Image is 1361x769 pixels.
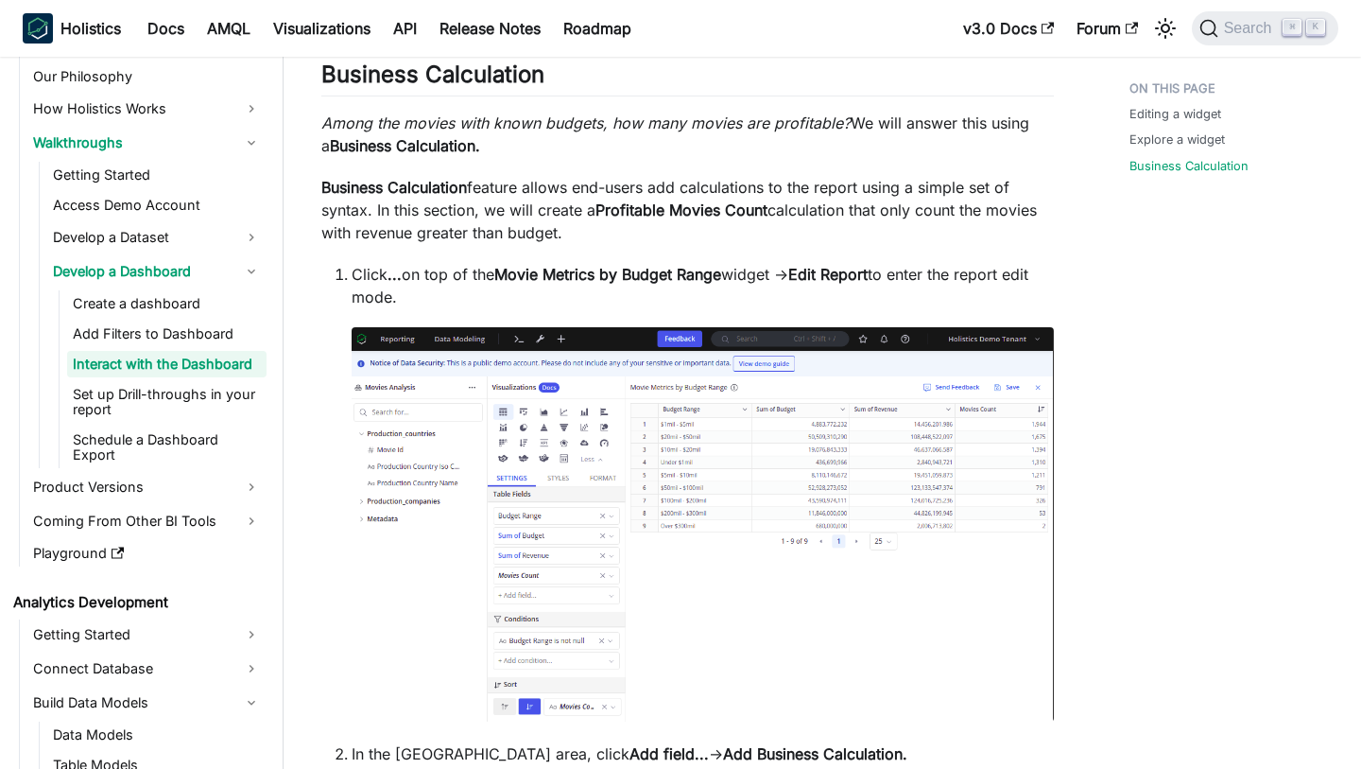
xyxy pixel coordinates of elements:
[23,13,53,44] img: Holistics
[321,61,1054,96] h2: Business Calculation
[262,13,382,44] a: Visualizations
[788,265,868,284] strong: Edit Report
[27,472,267,502] a: Product Versions
[629,744,709,763] strong: Add field...
[1306,19,1325,36] kbd: K
[47,722,267,748] a: Data Models
[67,427,267,468] a: Schedule a Dashboard Export
[67,290,267,317] a: Create a dashboard
[67,381,267,423] a: Set up Drill-throughs in your report
[388,265,402,284] strong: ...
[723,744,907,763] strong: Add Business Calculation.
[27,94,267,124] a: How Holistics Works
[27,506,267,536] a: Coming From Other BI Tools
[1129,105,1221,123] a: Editing a widget
[352,743,1054,765] p: In the [GEOGRAPHIC_DATA] area, click →
[27,63,267,90] a: Our Philosophy
[47,192,267,218] a: Access Demo Account
[47,256,267,287] a: Develop a Dashboard
[1192,11,1338,45] button: Search (Command+K)
[1150,13,1180,44] button: Switch between dark and light mode (currently light mode)
[352,263,1054,308] p: Click on top of the widget → to enter the report edit mode.
[330,136,480,155] strong: Business Calculation.
[1129,157,1249,175] a: Business Calculation
[382,13,428,44] a: API
[321,112,1054,157] p: We will answer this using a
[1218,20,1283,37] span: Search
[494,265,721,284] strong: Movie Metrics by Budget Range
[27,654,267,684] a: Connect Database
[136,13,196,44] a: Docs
[23,13,121,44] a: HolisticsHolistics
[8,589,267,616] a: Analytics Development
[67,351,267,377] a: Interact with the Dashboard
[1283,19,1301,36] kbd: ⌘
[27,128,267,158] a: Walkthroughs
[952,13,1065,44] a: v3.0 Docs
[196,13,262,44] a: AMQL
[67,321,267,347] a: Add Filters to Dashboard
[321,114,851,132] em: Among the movies with known budgets, how many movies are profitable?
[27,688,267,718] a: Build Data Models
[27,540,267,567] a: Playground
[595,201,767,219] strong: Profitable Movies Count
[47,162,267,188] a: Getting Started
[27,620,267,650] a: Getting Started
[428,13,552,44] a: Release Notes
[1065,13,1149,44] a: Forum
[321,176,1054,244] p: feature allows end-users add calculations to the report using a simple set of syntax. In this sec...
[321,178,467,197] strong: Business Calculation
[60,17,121,40] b: Holistics
[1129,131,1225,149] a: Explore a widget
[552,13,643,44] a: Roadmap
[47,222,267,253] a: Develop a Dataset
